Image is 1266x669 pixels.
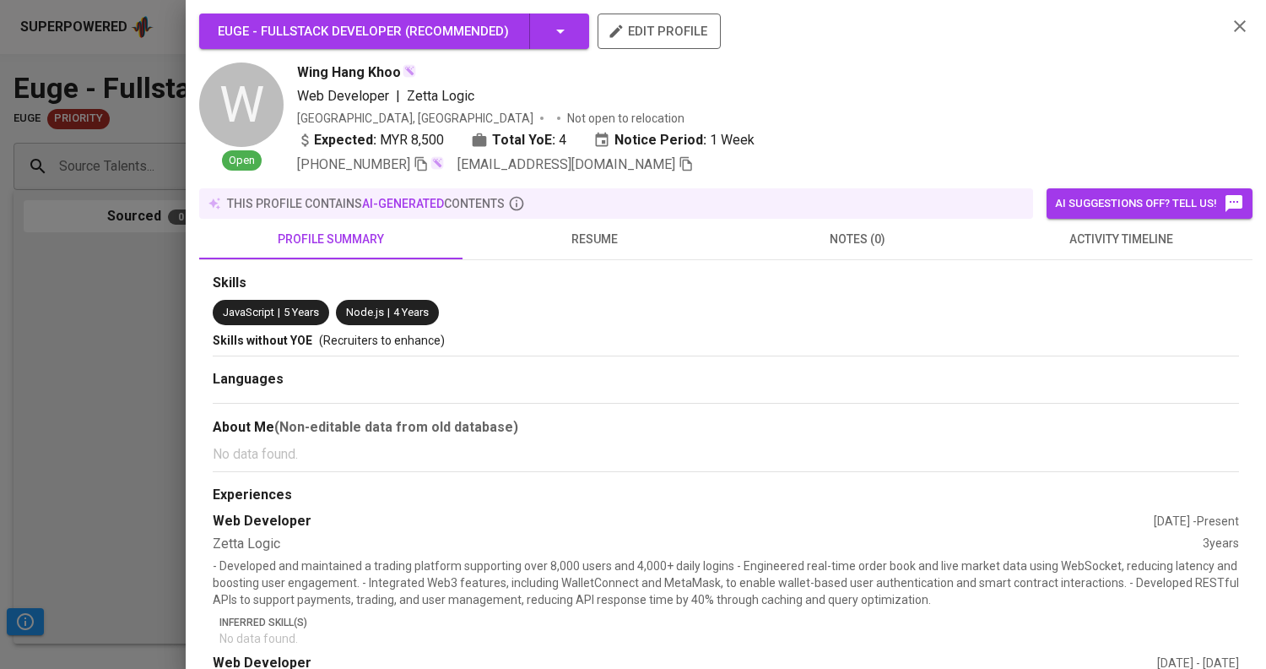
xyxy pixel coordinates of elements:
div: [DATE] - Present [1154,513,1239,530]
div: W [199,63,284,147]
span: AI-generated [362,197,444,210]
p: Inferred Skill(s) [219,615,1239,630]
div: About Me [213,417,1239,438]
div: Skills [213,274,1239,293]
div: [GEOGRAPHIC_DATA], [GEOGRAPHIC_DATA] [297,110,533,127]
span: Zetta Logic [407,88,474,104]
span: 4 Years [393,306,429,318]
span: | [278,305,280,321]
p: No data found. [213,444,1239,465]
span: | [387,305,390,321]
img: magic_wand.svg [403,64,416,78]
div: 3 years [1203,535,1239,554]
button: Euge - Fullstack Developer (Recommended) [199,14,589,49]
p: Not open to relocation [567,110,684,127]
span: notes (0) [736,229,979,250]
span: Open [222,153,262,169]
b: Total YoE: [492,130,555,150]
div: Languages [213,370,1239,389]
p: - Developed and maintained a trading platform supporting over 8,000 users and 4,000+ daily logins... [213,557,1239,608]
span: Web Developer [297,88,389,104]
p: No data found. [219,630,1239,647]
span: 5 Years [284,306,319,318]
button: AI suggestions off? Tell us! [1047,188,1252,219]
button: edit profile [598,14,721,49]
div: MYR 8,500 [297,130,444,150]
b: Expected: [314,130,376,150]
span: activity timeline [999,229,1242,250]
div: Zetta Logic [213,535,1203,554]
span: resume [473,229,716,250]
span: Node.js [346,306,384,318]
img: magic_wand.svg [430,156,444,170]
span: [PHONE_NUMBER] [297,156,410,172]
b: (Non-editable data from old database) [274,419,518,435]
span: edit profile [611,20,707,42]
div: Experiences [213,486,1239,505]
span: | [396,86,400,106]
span: profile summary [209,229,452,250]
span: AI suggestions off? Tell us! [1055,193,1244,214]
a: edit profile [598,24,721,37]
span: (Recruiters to enhance) [319,334,445,347]
span: Euge - Fullstack Developer ( Recommended ) [218,24,509,39]
p: this profile contains contents [227,195,505,212]
div: Web Developer [213,512,1154,531]
span: Skills without YOE [213,334,312,347]
span: JavaScript [223,306,274,318]
div: 1 Week [593,130,755,150]
span: Wing Hang Khoo [297,63,401,83]
b: Notice Period: [614,130,706,150]
span: 4 [559,130,566,150]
